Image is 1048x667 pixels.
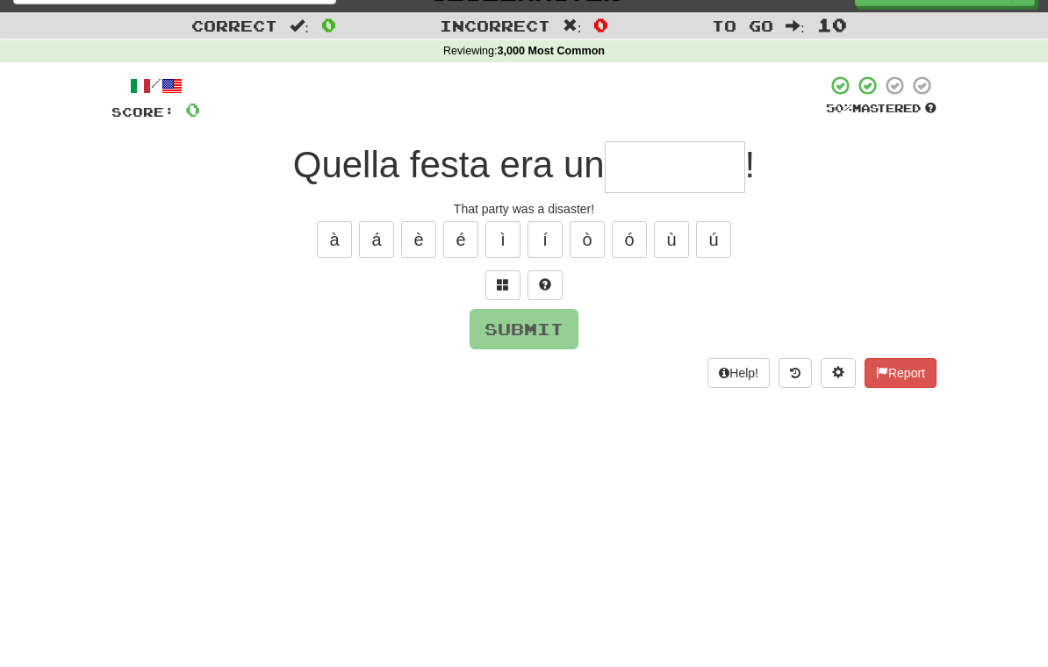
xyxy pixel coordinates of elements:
[111,104,175,119] span: Score:
[470,309,578,349] button: Submit
[745,144,756,185] span: !
[443,221,478,258] button: é
[817,14,847,35] span: 10
[528,221,563,258] button: í
[317,221,352,258] button: à
[293,144,605,185] span: Quella festa era un
[654,221,689,258] button: ù
[111,200,937,218] div: That party was a disaster!
[290,18,309,33] span: :
[485,270,520,300] button: Switch sentence to multiple choice alt+p
[786,18,805,33] span: :
[570,221,605,258] button: ò
[865,358,937,388] button: Report
[498,45,605,57] strong: 3,000 Most Common
[826,101,937,117] div: Mastered
[707,358,770,388] button: Help!
[321,14,336,35] span: 0
[185,98,200,120] span: 0
[563,18,582,33] span: :
[779,358,812,388] button: Round history (alt+y)
[111,75,200,97] div: /
[191,17,277,34] span: Correct
[826,101,852,115] span: 50 %
[696,221,731,258] button: ú
[528,270,563,300] button: Single letter hint - you only get 1 per sentence and score half the points! alt+h
[485,221,520,258] button: ì
[712,17,773,34] span: To go
[440,17,550,34] span: Incorrect
[593,14,608,35] span: 0
[612,221,647,258] button: ó
[401,221,436,258] button: è
[359,221,394,258] button: á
